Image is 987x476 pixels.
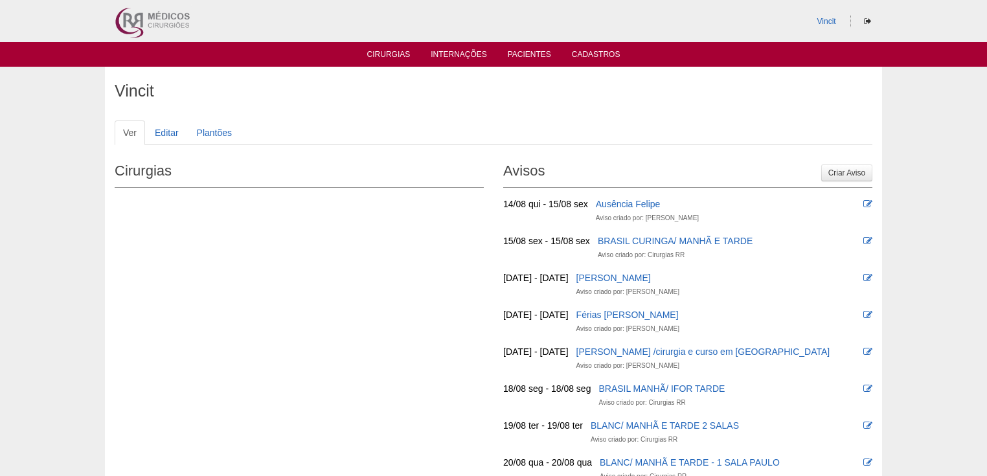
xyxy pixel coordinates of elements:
div: [DATE] - [DATE] [503,308,569,321]
i: Editar [863,421,872,430]
i: Editar [863,384,872,393]
h2: Cirurgias [115,158,484,188]
a: Editar [146,120,187,145]
a: BRASIL MANHÃ/ IFOR TARDE [598,383,725,394]
a: Cirurgias [367,50,411,63]
div: 20/08 qua - 20/08 qua [503,456,592,469]
div: 15/08 sex - 15/08 sex [503,234,590,247]
div: 14/08 qui - 15/08 sex [503,198,588,210]
i: Editar [863,310,872,319]
a: Internações [431,50,487,63]
a: Pacientes [508,50,551,63]
a: [PERSON_NAME] [576,273,651,283]
div: Aviso criado por: [PERSON_NAME] [576,323,679,335]
div: [DATE] - [DATE] [503,271,569,284]
div: Aviso criado por: [PERSON_NAME] [596,212,699,225]
a: BLANC/ MANHÃ E TARDE - 1 SALA PAULO [600,457,780,468]
h2: Avisos [503,158,872,188]
h1: Vincit [115,83,872,99]
i: Editar [863,273,872,282]
div: [DATE] - [DATE] [503,345,569,358]
a: Cadastros [572,50,620,63]
a: Férias [PERSON_NAME] [576,310,679,320]
i: Editar [863,458,872,467]
i: Sair [864,17,871,25]
div: Aviso criado por: Cirurgias RR [598,249,685,262]
i: Editar [863,347,872,356]
div: Aviso criado por: [PERSON_NAME] [576,286,679,299]
a: Vincit [817,17,836,26]
div: Aviso criado por: Cirurgias RR [598,396,685,409]
div: 19/08 ter - 19/08 ter [503,419,583,432]
div: Aviso criado por: [PERSON_NAME] [576,359,679,372]
div: 18/08 seg - 18/08 seg [503,382,591,395]
a: [PERSON_NAME] /cirurgia e curso em [GEOGRAPHIC_DATA] [576,346,830,357]
a: Ver [115,120,145,145]
a: Ausência Felipe [596,199,661,209]
a: Plantões [188,120,240,145]
i: Editar [863,199,872,209]
div: Aviso criado por: Cirurgias RR [591,433,677,446]
i: Editar [863,236,872,245]
a: BRASIL CURINGA/ MANHÃ E TARDE [598,236,753,246]
a: Criar Aviso [821,164,872,181]
a: BLANC/ MANHÃ E TARDE 2 SALAS [591,420,739,431]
